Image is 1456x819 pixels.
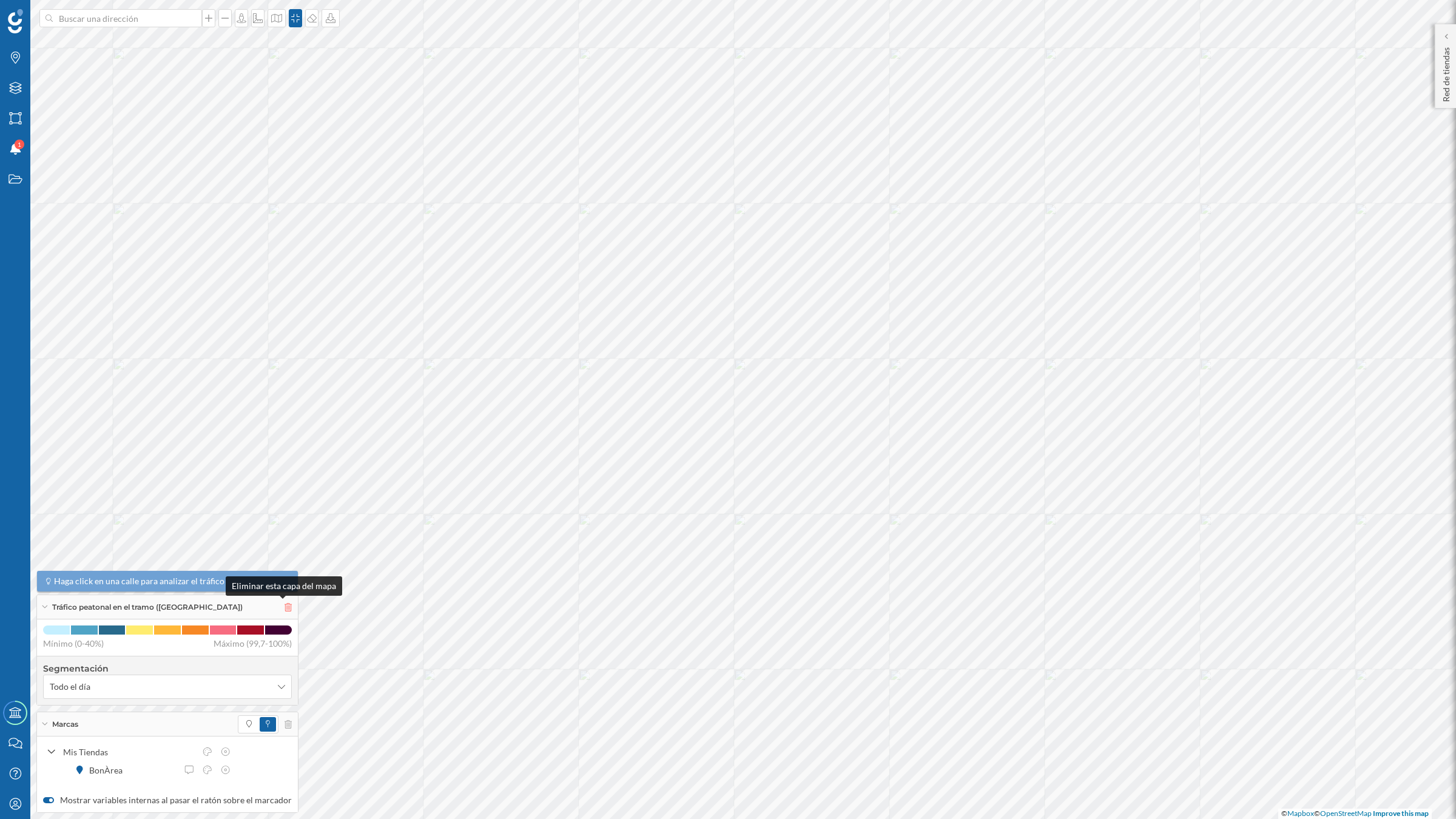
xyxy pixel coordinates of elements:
[1320,809,1372,818] a: OpenStreetMap
[8,9,23,33] img: Geoblink Logo
[1373,809,1429,818] a: Improve this map
[43,794,292,806] label: Mostrar variables internas al pasar el ratón sobre el marcador
[214,638,292,650] span: Máximo (99,7-100%)
[1278,809,1432,819] div: © ©
[1287,809,1314,818] a: Mapbox
[63,746,195,758] div: Mis Tiendas
[18,138,21,150] span: 1
[54,575,224,587] span: Haga click en una calle para analizar el tráfico
[52,719,78,730] span: Marcas
[1440,42,1452,102] p: Red de tiendas
[43,638,104,650] span: Mínimo (0-40%)
[24,8,67,19] span: Soporte
[89,764,129,777] div: BonÀrea
[52,602,243,613] span: Tráfico peatonal en el tramo ([GEOGRAPHIC_DATA])
[43,662,292,675] h4: Segmentación
[50,681,90,693] span: Todo el día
